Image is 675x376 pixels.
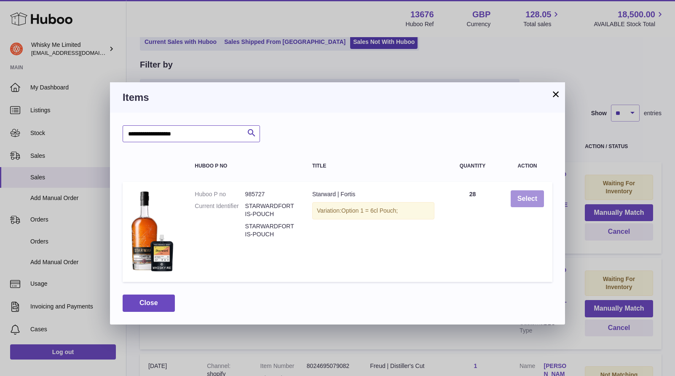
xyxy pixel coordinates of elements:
[195,190,245,198] dt: Huboo P no
[312,202,434,219] div: Variation:
[245,190,295,198] dd: 985727
[131,190,173,271] img: Starward | Fortis
[195,202,245,218] dt: Current Identifier
[443,182,502,282] td: 28
[341,207,398,214] span: Option 1 = 6cl Pouch;
[245,202,295,218] dd: STARWARDFORTIS-POUCH
[443,155,502,177] th: Quantity
[139,299,158,306] span: Close
[511,190,544,208] button: Select
[245,222,295,238] dd: STARWARDFORTIS-POUCH
[123,91,552,104] h3: Items
[304,155,443,177] th: Title
[312,190,434,198] div: Starward | Fortis
[186,155,304,177] th: Huboo P no
[551,89,561,99] button: ×
[502,155,552,177] th: Action
[123,295,175,312] button: Close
